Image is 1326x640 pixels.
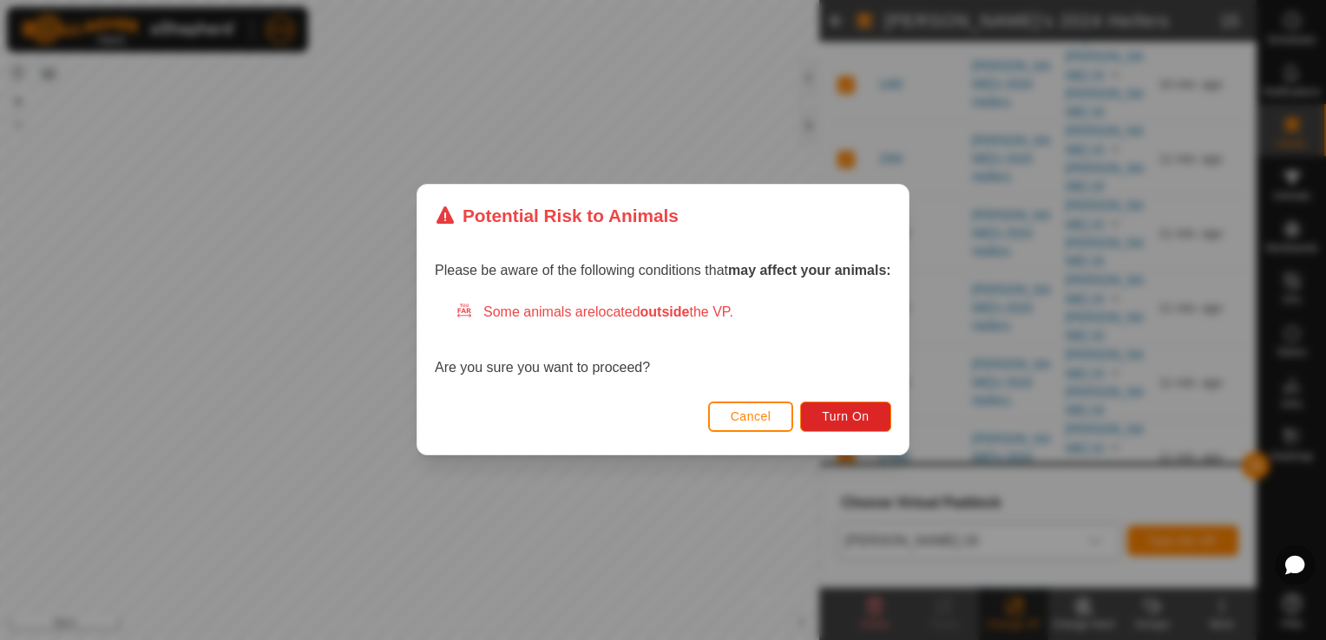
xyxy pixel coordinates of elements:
[640,305,690,320] strong: outside
[731,410,771,424] span: Cancel
[595,305,733,320] span: located the VP.
[708,402,794,432] button: Cancel
[435,264,891,278] span: Please be aware of the following conditions that
[456,303,891,323] div: Some animals are
[435,202,679,229] div: Potential Risk to Animals
[728,264,891,278] strong: may affect your animals:
[801,402,891,432] button: Turn On
[435,303,891,379] div: Are you sure you want to proceed?
[823,410,870,424] span: Turn On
